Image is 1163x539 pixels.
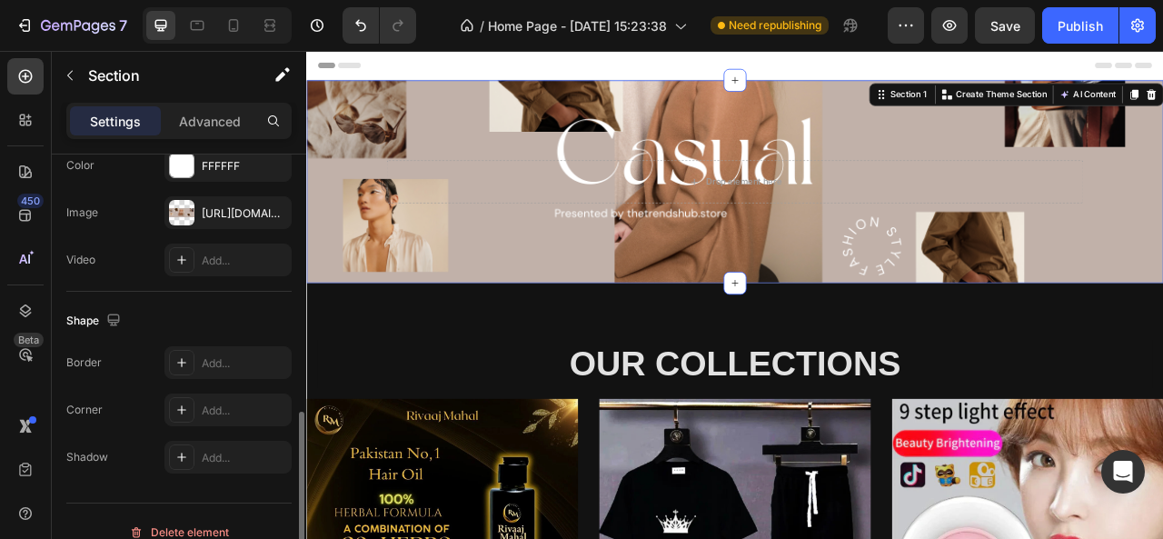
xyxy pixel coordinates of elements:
div: Drop element here [508,159,604,174]
div: Add... [202,450,287,466]
span: Home Page - [DATE] 15:23:38 [488,16,667,35]
div: Shadow [66,449,108,465]
p: Section [88,65,237,86]
div: Beta [14,333,44,347]
div: Border [66,354,102,371]
div: FFFFFF [202,158,287,175]
button: Save [975,7,1035,44]
p: 7 [119,15,127,36]
div: Add... [202,253,287,269]
div: Image [66,205,98,221]
p: Advanced [179,112,241,131]
iframe: Design area [306,51,1163,539]
div: Section 1 [739,47,792,64]
p: Create Theme Section [826,47,942,64]
span: Need republishing [729,17,821,34]
span: / [480,16,484,35]
div: Open Intercom Messenger [1101,450,1145,494]
div: Add... [202,403,287,419]
button: 7 [7,7,135,44]
div: [URL][DOMAIN_NAME] [202,205,287,222]
div: 450 [17,194,44,208]
span: Save [990,18,1020,34]
div: Corner [66,402,103,418]
h2: OUR COLLECTIONS [14,368,1077,428]
div: Undo/Redo [343,7,416,44]
p: Settings [90,112,141,131]
div: Video [66,252,95,268]
div: Color [66,157,94,174]
button: Publish [1042,7,1118,44]
div: Shape [66,309,124,334]
button: AI Content [954,45,1034,66]
div: Add... [202,355,287,372]
div: Publish [1058,16,1103,35]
